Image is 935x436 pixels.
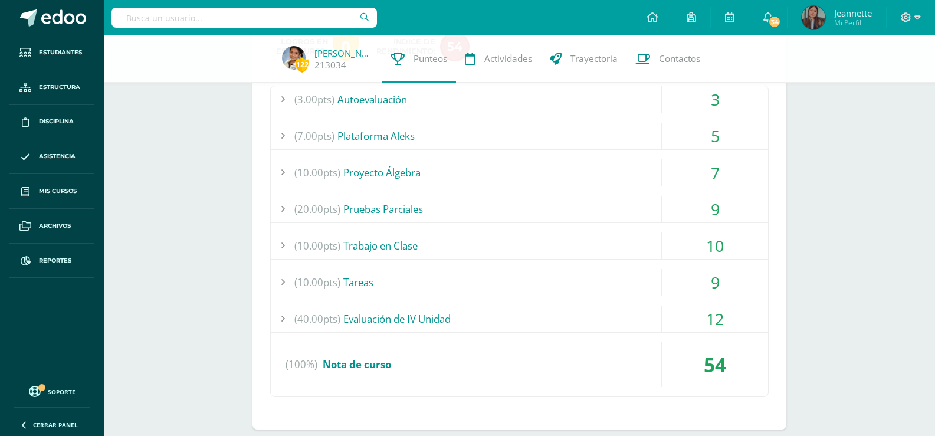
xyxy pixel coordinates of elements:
a: Trayectoria [541,35,626,83]
div: Plataforma Aleks [271,123,768,149]
a: Actividades [456,35,541,83]
span: Nota de curso [323,358,391,371]
span: Cerrar panel [33,421,78,429]
a: Estudiantes [9,35,94,70]
div: Proyecto Álgebra [271,159,768,186]
span: (100%) [286,342,317,387]
span: Soporte [48,388,76,396]
span: Jeannette [834,7,872,19]
div: 7 [662,159,768,186]
img: e0e3018be148909e9b9cf69bbfc1c52d.png [802,6,825,29]
span: 34 [768,15,781,28]
a: Estructura [9,70,94,105]
span: (20.00pts) [294,196,340,222]
a: Asistencia [9,139,94,174]
div: 12 [662,306,768,332]
img: 1fbc2a6ee7f6bd8508102d6b9dba35dc.png [282,46,306,70]
span: Trayectoria [570,53,618,65]
span: (10.00pts) [294,159,340,186]
div: 9 [662,269,768,296]
a: Contactos [626,35,709,83]
div: Evaluación de IV Unidad [271,306,768,332]
span: 122 [296,57,309,72]
a: Archivos [9,209,94,244]
div: 9 [662,196,768,222]
span: Mis cursos [39,186,77,196]
div: 5 [662,123,768,149]
div: 54 [662,342,768,387]
span: Mi Perfil [834,18,872,28]
span: Asistencia [39,152,76,161]
div: Trabajo en Clase [271,232,768,259]
span: (3.00pts) [294,86,334,113]
a: Punteos [382,35,456,83]
span: Archivos [39,221,71,231]
span: (10.00pts) [294,269,340,296]
span: (10.00pts) [294,232,340,259]
a: Soporte [14,383,90,399]
div: Pruebas Parciales [271,196,768,222]
span: Disciplina [39,117,74,126]
span: (40.00pts) [294,306,340,332]
span: Reportes [39,256,71,265]
div: Tareas [271,269,768,296]
a: Disciplina [9,105,94,140]
span: Punteos [414,53,447,65]
input: Busca un usuario... [111,8,377,28]
a: [PERSON_NAME] [314,47,373,59]
a: 213034 [314,59,346,71]
div: Autoevaluación [271,86,768,113]
span: Estudiantes [39,48,82,57]
span: Contactos [659,53,700,65]
a: Mis cursos [9,174,94,209]
div: 3 [662,86,768,113]
div: 10 [662,232,768,259]
span: Estructura [39,83,80,92]
span: Actividades [484,53,532,65]
a: Reportes [9,244,94,278]
span: (7.00pts) [294,123,334,149]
